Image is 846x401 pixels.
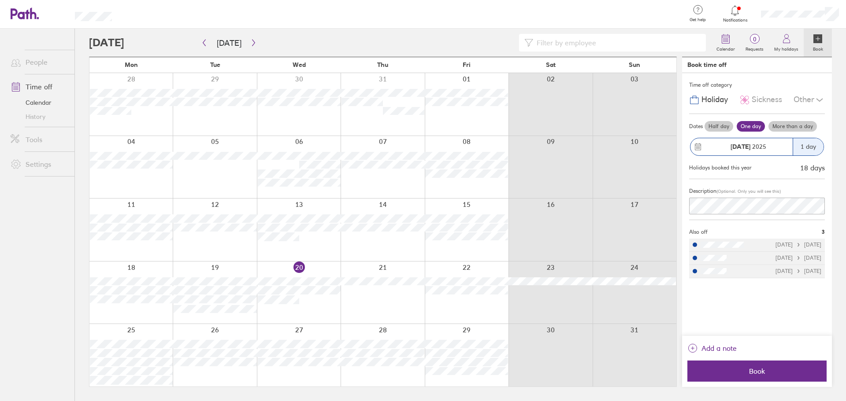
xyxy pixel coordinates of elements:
label: My holidays [769,44,804,52]
span: Fri [463,61,471,68]
div: [DATE] [DATE] [775,268,821,274]
label: Requests [740,44,769,52]
div: Book time off [687,61,727,68]
label: More than a day [768,121,817,132]
label: Book [808,44,828,52]
div: 1 day [793,138,824,155]
div: 18 days [800,164,825,172]
button: Book [687,361,827,382]
div: [DATE] [DATE] [775,242,821,248]
span: Wed [293,61,306,68]
span: Holiday [701,95,728,104]
div: Time off category [689,78,825,92]
span: Get help [683,17,712,22]
a: Book [804,29,832,57]
span: Description [689,188,716,194]
a: Tools [4,131,74,148]
a: History [4,110,74,124]
span: 2025 [731,143,766,150]
span: Also off [689,229,708,235]
div: Holidays booked this year [689,165,752,171]
input: Filter by employee [533,34,701,51]
span: Sat [546,61,556,68]
span: Thu [377,61,388,68]
span: Notifications [721,18,750,23]
div: [DATE] [DATE] [775,255,821,261]
label: Calendar [711,44,740,52]
a: Calendar [4,96,74,110]
span: Add a note [701,341,737,355]
span: Book [694,367,820,375]
span: Sickness [752,95,782,104]
span: 0 [740,36,769,43]
a: 0Requests [740,29,769,57]
button: Add a note [687,341,737,355]
a: Notifications [721,4,750,23]
span: Mon [125,61,138,68]
span: Dates [689,123,703,129]
div: Other [794,92,825,108]
a: My holidays [769,29,804,57]
span: Sun [629,61,640,68]
button: [DATE] 20251 day [689,133,825,160]
label: One day [737,121,765,132]
a: Settings [4,155,74,173]
strong: [DATE] [731,143,750,151]
span: (Optional. Only you will see this) [716,188,781,194]
a: Calendar [711,29,740,57]
span: 3 [822,229,825,235]
button: [DATE] [210,36,249,50]
a: People [4,53,74,71]
span: Tue [210,61,220,68]
a: Time off [4,78,74,96]
label: Half day [705,121,733,132]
